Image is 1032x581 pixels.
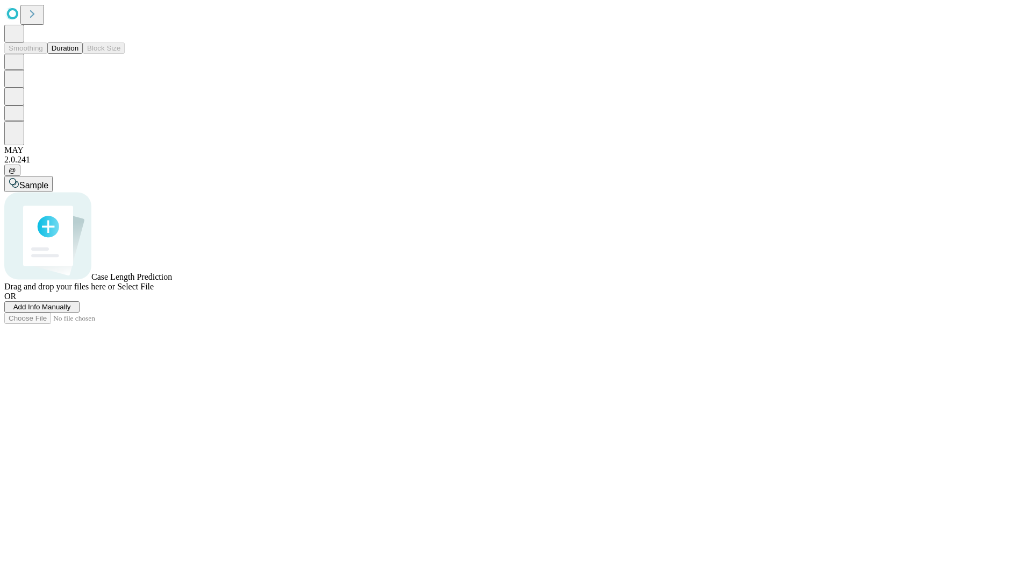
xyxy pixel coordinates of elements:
[4,301,80,313] button: Add Info Manually
[9,166,16,174] span: @
[47,42,83,54] button: Duration
[4,145,1028,155] div: MAY
[4,42,47,54] button: Smoothing
[91,272,172,281] span: Case Length Prediction
[13,303,71,311] span: Add Info Manually
[4,165,20,176] button: @
[4,282,115,291] span: Drag and drop your files here or
[4,155,1028,165] div: 2.0.241
[4,176,53,192] button: Sample
[4,292,16,301] span: OR
[83,42,125,54] button: Block Size
[19,181,48,190] span: Sample
[117,282,154,291] span: Select File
